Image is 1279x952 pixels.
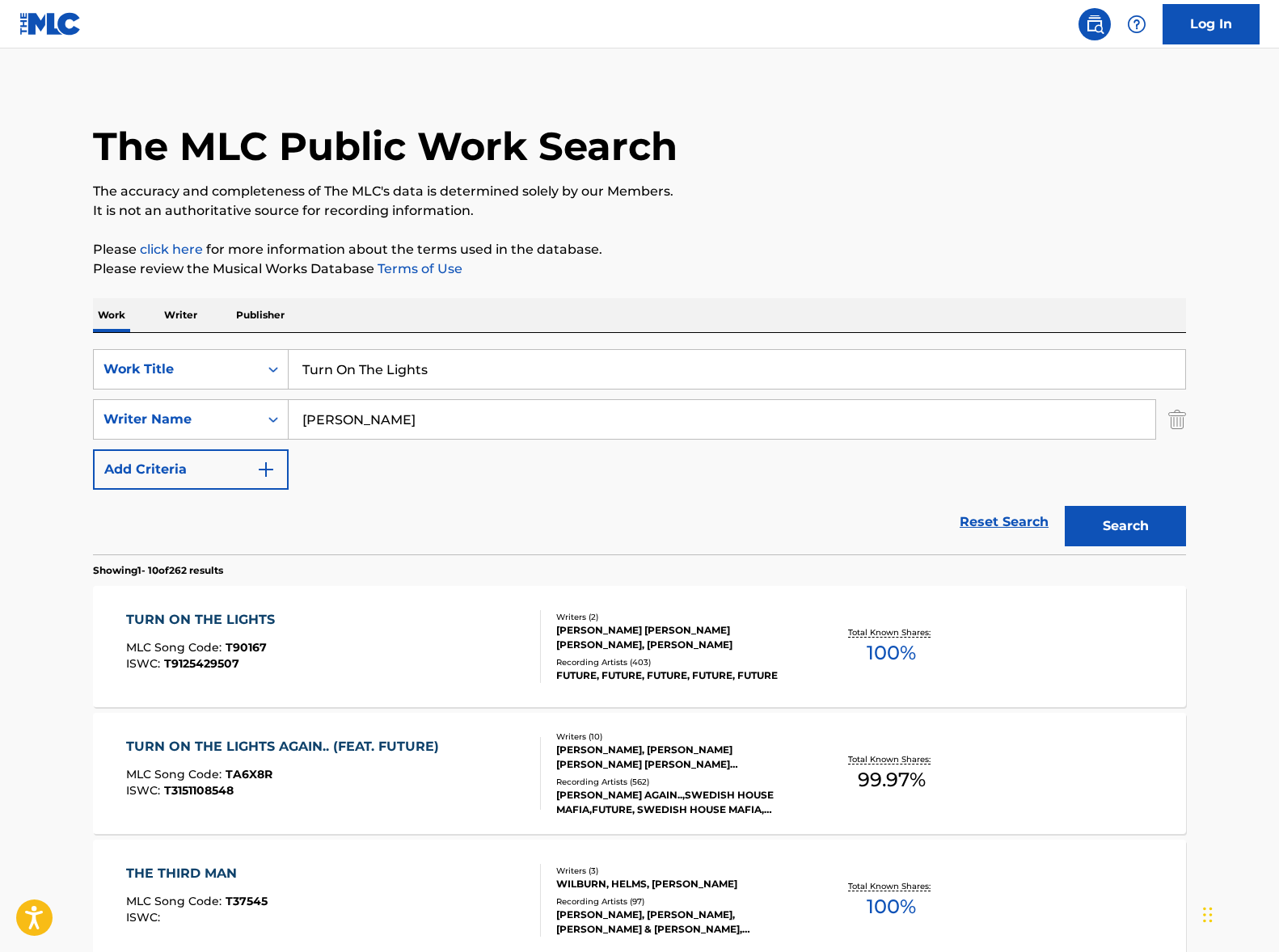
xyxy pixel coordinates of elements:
p: Total Known Shares: [848,880,935,892]
img: help [1127,15,1146,34]
span: MLC Song Code : [126,894,226,908]
p: Total Known Shares: [848,626,935,638]
div: [PERSON_NAME], [PERSON_NAME] [PERSON_NAME] [PERSON_NAME] [PERSON_NAME], NAYVADIUS [PERSON_NAME] [... [556,743,800,772]
p: Writer [159,298,202,332]
p: The accuracy and completeness of The MLC's data is determined solely by our Members. [93,182,1186,201]
span: T37545 [226,894,268,908]
span: 99.97 % [858,765,926,794]
div: [PERSON_NAME] AGAIN..,SWEDISH HOUSE MAFIA,FUTURE, SWEDISH HOUSE MAFIA, [PERSON_NAME] AGAIN.., [PE... [556,788,800,817]
div: Recording Artists ( 403 ) [556,656,800,668]
span: TA6X8R [226,767,272,781]
div: Writer Name [103,410,249,429]
div: [PERSON_NAME] [PERSON_NAME] [PERSON_NAME], [PERSON_NAME] [556,623,800,652]
div: Recording Artists ( 562 ) [556,776,800,788]
span: T90167 [226,640,267,655]
span: ISWC : [126,910,164,925]
div: Drag [1203,891,1213,939]
div: Recording Artists ( 97 ) [556,895,800,908]
h1: The MLC Public Work Search [93,122,677,171]
a: Public Search [1078,8,1111,40]
div: Writers ( 10 ) [556,731,800,743]
p: Work [93,298,130,332]
span: 100 % [867,638,916,668]
div: TURN ON THE LIGHTS [126,610,283,630]
button: Add Criteria [93,449,289,490]
p: Publisher [231,298,289,332]
span: MLC Song Code : [126,767,226,781]
img: 9d2ae6d4665cec9f34b9.svg [256,460,276,479]
div: THE THIRD MAN [126,864,268,883]
form: Search Form [93,349,1186,554]
a: click here [140,242,203,257]
p: Please for more information about the terms used in the database. [93,240,1186,259]
img: Delete Criterion [1168,399,1186,440]
div: Writers ( 3 ) [556,865,800,877]
a: Log In [1163,4,1260,44]
p: It is not an authoritative source for recording information. [93,201,1186,221]
img: search [1085,15,1104,34]
span: MLC Song Code : [126,640,226,655]
div: Writers ( 2 ) [556,611,800,623]
div: FUTURE, FUTURE, FUTURE, FUTURE, FUTURE [556,668,800,683]
p: Please review the Musical Works Database [93,259,1186,279]
a: TURN ON THE LIGHTSMLC Song Code:T90167ISWC:T9125429507Writers (2)[PERSON_NAME] [PERSON_NAME] [PER... [93,586,1186,707]
a: Reset Search [952,504,1057,540]
div: Help [1121,8,1153,40]
div: Work Title [103,360,249,379]
a: TURN ON THE LIGHTS AGAIN.. (FEAT. FUTURE)MLC Song Code:TA6X8RISWC:T3151108548Writers (10)[PERSON_... [93,713,1186,834]
p: Showing 1 - 10 of 262 results [93,563,223,578]
img: MLC Logo [19,12,82,36]
span: ISWC : [126,783,164,798]
div: [PERSON_NAME], [PERSON_NAME], [PERSON_NAME] & [PERSON_NAME], [PERSON_NAME], [PERSON_NAME] [556,908,800,937]
span: ISWC : [126,656,164,671]
span: T9125429507 [164,656,239,671]
span: T3151108548 [164,783,234,798]
p: Total Known Shares: [848,753,935,765]
button: Search [1065,506,1186,546]
div: WILBURN, HELMS, [PERSON_NAME] [556,877,800,891]
div: TURN ON THE LIGHTS AGAIN.. (FEAT. FUTURE) [126,737,447,756]
iframe: Chat Widget [1198,874,1279,952]
a: Terms of Use [374,261,462,276]
span: 100 % [867,892,916,921]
